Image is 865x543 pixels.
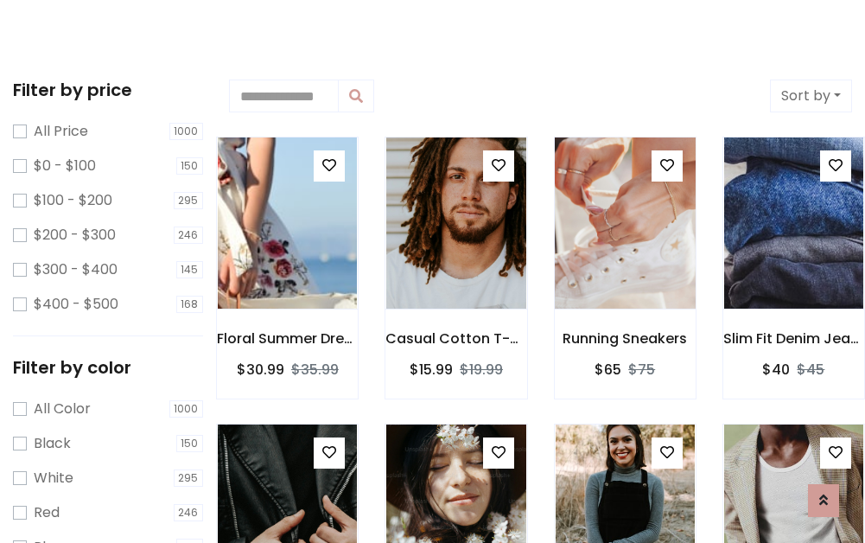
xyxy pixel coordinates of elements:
[34,502,60,523] label: Red
[34,294,118,315] label: $400 - $500
[797,360,824,380] del: $45
[174,192,204,209] span: 295
[34,190,112,211] label: $100 - $200
[237,361,284,378] h6: $30.99
[34,121,88,142] label: All Price
[34,468,73,489] label: White
[176,435,204,452] span: 150
[770,80,852,112] button: Sort by
[174,504,204,521] span: 246
[555,330,696,347] h6: Running Sneakers
[13,80,203,100] h5: Filter by price
[628,360,655,380] del: $75
[762,361,790,378] h6: $40
[385,330,526,347] h6: Casual Cotton T-Shirt
[460,360,503,380] del: $19.99
[595,361,621,378] h6: $65
[174,470,204,487] span: 295
[176,261,204,278] span: 145
[176,157,204,175] span: 150
[410,361,453,378] h6: $15.99
[176,296,204,313] span: 168
[169,400,204,418] span: 1000
[13,357,203,378] h5: Filter by color
[217,330,358,347] h6: Floral Summer Dress
[34,156,96,176] label: $0 - $100
[34,259,118,280] label: $300 - $400
[34,433,71,454] label: Black
[169,123,204,140] span: 1000
[723,330,864,347] h6: Slim Fit Denim Jeans
[291,360,339,380] del: $35.99
[34,399,91,419] label: All Color
[34,225,116,246] label: $200 - $300
[174,227,204,244] span: 246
